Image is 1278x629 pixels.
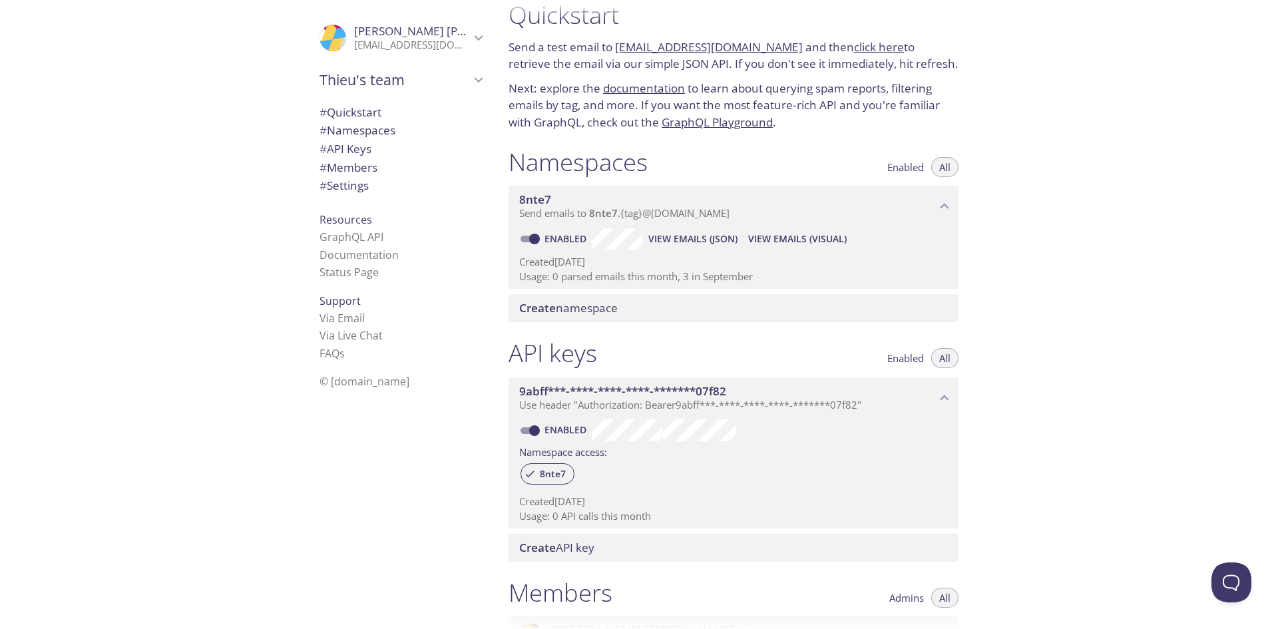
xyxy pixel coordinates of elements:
[509,294,958,322] div: Create namespace
[879,348,932,368] button: Enabled
[319,122,327,138] span: #
[881,588,932,608] button: Admins
[354,39,470,52] p: [EMAIL_ADDRESS][DOMAIN_NAME]
[509,534,958,562] div: Create API Key
[648,231,738,247] span: View Emails (JSON)
[519,509,948,523] p: Usage: 0 API calls this month
[931,588,958,608] button: All
[519,495,948,509] p: Created [DATE]
[532,468,574,480] span: 8nte7
[319,294,361,308] span: Support
[319,212,372,227] span: Resources
[542,423,592,436] a: Enabled
[319,160,327,175] span: #
[309,63,493,97] div: Thieu's team
[319,141,327,156] span: #
[519,300,618,315] span: namespace
[309,140,493,158] div: API Keys
[519,300,556,315] span: Create
[319,122,395,138] span: Namespaces
[662,114,773,130] a: GraphQL Playground
[854,39,904,55] a: click here
[354,23,536,39] span: [PERSON_NAME] [PERSON_NAME]
[509,186,958,227] div: 8nte7 namespace
[319,71,470,89] span: Thieu's team
[319,141,371,156] span: API Keys
[309,103,493,122] div: Quickstart
[509,338,597,368] h1: API keys
[509,147,648,177] h1: Namespaces
[319,311,365,325] a: Via Email
[519,255,948,269] p: Created [DATE]
[319,248,399,262] a: Documentation
[319,178,327,193] span: #
[519,540,594,555] span: API key
[542,232,592,245] a: Enabled
[309,158,493,177] div: Members
[615,39,803,55] a: [EMAIL_ADDRESS][DOMAIN_NAME]
[519,441,607,461] label: Namespace access:
[509,39,958,73] p: Send a test email to and then to retrieve the email via our simple JSON API. If you don't see it ...
[879,157,932,177] button: Enabled
[509,80,958,131] p: Next: explore the to learn about querying spam reports, filtering emails by tag, and more. If you...
[931,157,958,177] button: All
[743,228,852,250] button: View Emails (Visual)
[309,121,493,140] div: Namespaces
[521,463,574,485] div: 8nte7
[519,206,730,220] span: Send emails to . {tag} @[DOMAIN_NAME]
[603,81,685,96] a: documentation
[589,206,618,220] span: 8nte7
[643,228,743,250] button: View Emails (JSON)
[319,160,377,175] span: Members
[309,16,493,60] div: Thieu Bui
[319,346,345,361] a: FAQ
[319,230,383,244] a: GraphQL API
[1211,562,1251,602] iframe: Help Scout Beacon - Open
[319,328,383,343] a: Via Live Chat
[319,265,379,280] a: Status Page
[519,192,551,207] span: 8nte7
[319,105,381,120] span: Quickstart
[519,540,556,555] span: Create
[931,348,958,368] button: All
[748,231,847,247] span: View Emails (Visual)
[339,346,345,361] span: s
[309,176,493,195] div: Team Settings
[509,578,612,608] h1: Members
[319,105,327,120] span: #
[519,270,948,284] p: Usage: 0 parsed emails this month, 3 in September
[319,178,369,193] span: Settings
[319,374,409,389] span: © [DOMAIN_NAME]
